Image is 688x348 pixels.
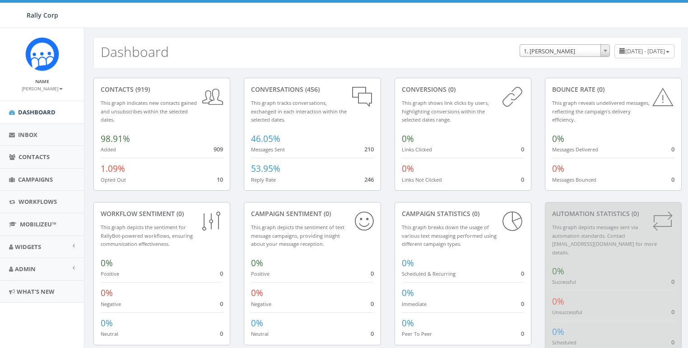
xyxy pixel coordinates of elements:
[625,47,665,55] span: [DATE] - [DATE]
[251,176,276,183] small: Reply Rate
[214,145,223,153] span: 909
[552,265,564,277] span: 0%
[25,37,59,71] img: Icon_1.png
[402,133,414,145] span: 0%
[101,287,113,299] span: 0%
[15,265,36,273] span: Admin
[552,278,576,285] small: Successful
[552,224,657,256] small: This graph depicts messages sent via automation standards. Contact [EMAIL_ADDRESS][DOMAIN_NAME] f...
[251,317,263,329] span: 0%
[15,243,41,251] span: Widgets
[402,330,432,337] small: Peer To Peer
[446,85,456,94] span: (0)
[630,209,639,218] span: (0)
[402,287,414,299] span: 0%
[552,309,582,315] small: Unsuccessful
[521,329,524,338] span: 0
[552,99,650,123] small: This graph reveals undelivered messages, reflecting the campaign's delivery efficiency.
[20,220,56,228] span: MobilizeU™
[251,330,269,337] small: Neutral
[521,145,524,153] span: 0
[402,163,414,174] span: 0%
[251,270,270,277] small: Positive
[18,175,53,183] span: Campaigns
[521,175,524,183] span: 0
[552,176,596,183] small: Messages Bounced
[101,330,118,337] small: Neutral
[17,287,55,296] span: What's New
[251,224,344,247] small: This graph depicts the sentiment of text message campaigns, providing insight about your message ...
[402,85,524,94] div: conversions
[19,153,50,161] span: Contacts
[251,99,347,123] small: This graph tracks conversations, exchanged in each interaction within the selected dates.
[35,78,49,85] small: Name
[521,300,524,308] span: 0
[402,176,442,183] small: Links Not Clicked
[371,329,374,338] span: 0
[364,175,374,183] span: 246
[303,85,320,94] span: (456)
[552,339,576,346] small: Scheduled
[101,133,130,145] span: 98.91%
[22,84,63,92] a: [PERSON_NAME]
[552,296,564,307] span: 0%
[27,11,58,19] span: Rally Corp
[671,175,674,183] span: 0
[552,209,674,218] div: Automation Statistics
[671,308,674,316] span: 0
[101,209,223,218] div: Workflow Sentiment
[402,99,489,123] small: This graph shows link clicks by users, highlighting conversions within the selected dates range.
[402,209,524,218] div: Campaign Statistics
[251,133,280,145] span: 46.05%
[364,145,374,153] span: 210
[671,145,674,153] span: 0
[18,131,37,139] span: Inbox
[101,176,126,183] small: Opted Out
[521,269,524,277] span: 0
[251,146,285,153] small: Messages Sent
[520,44,610,57] span: 1. James Martin
[101,163,125,174] span: 1.09%
[552,146,598,153] small: Messages Delivered
[217,175,223,183] span: 10
[251,85,373,94] div: conversations
[371,300,374,308] span: 0
[220,329,223,338] span: 0
[595,85,604,94] span: (0)
[101,146,116,153] small: Added
[671,338,674,346] span: 0
[101,317,113,329] span: 0%
[101,301,121,307] small: Negative
[175,209,184,218] span: (0)
[251,257,263,269] span: 0%
[402,301,427,307] small: Immediate
[552,163,564,174] span: 0%
[101,224,193,247] small: This graph depicts the sentiment for RallyBot-powered workflows, ensuring communication effective...
[251,287,263,299] span: 0%
[371,269,374,277] span: 0
[251,209,373,218] div: Campaign Sentiment
[552,133,564,145] span: 0%
[552,85,674,94] div: Bounce Rate
[101,270,119,277] small: Positive
[671,277,674,286] span: 0
[402,257,414,269] span: 0%
[470,209,479,218] span: (0)
[402,224,497,247] small: This graph breaks down the usage of various text messaging performed using different campaign types.
[22,85,63,92] small: [PERSON_NAME]
[134,85,150,94] span: (919)
[552,326,564,338] span: 0%
[19,198,57,206] span: Workflows
[101,85,223,94] div: contacts
[101,44,169,59] h2: Dashboard
[251,163,280,174] span: 53.95%
[402,146,432,153] small: Links Clicked
[251,301,271,307] small: Negative
[18,108,56,116] span: Dashboard
[402,270,456,277] small: Scheduled & Recurring
[220,300,223,308] span: 0
[220,269,223,277] span: 0
[322,209,331,218] span: (0)
[402,317,414,329] span: 0%
[101,99,197,123] small: This graph indicates new contacts gained and unsubscribes within the selected dates.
